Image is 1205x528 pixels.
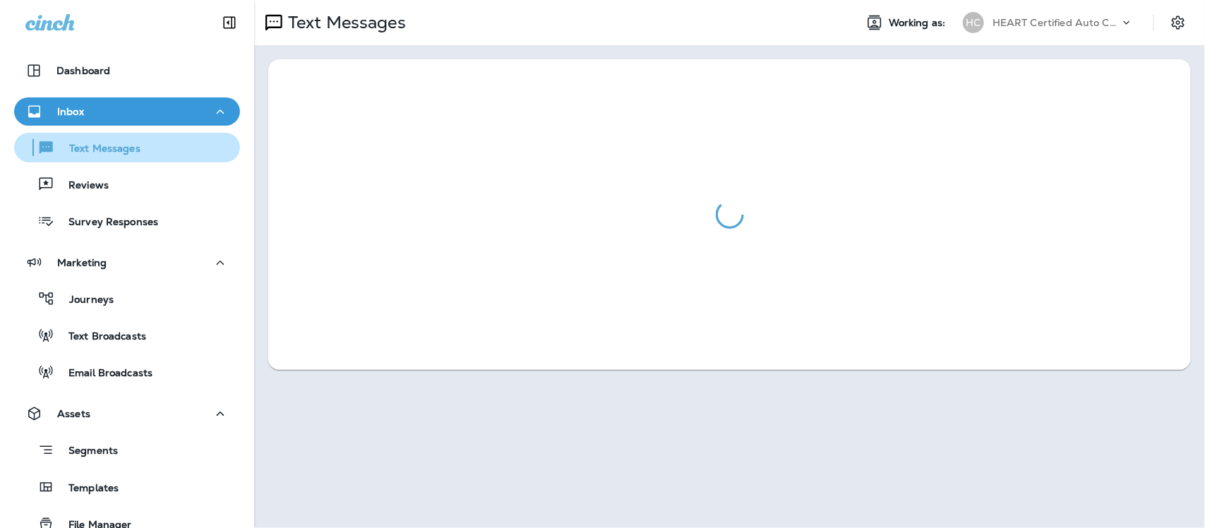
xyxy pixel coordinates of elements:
[54,482,119,496] p: Templates
[1165,10,1191,35] button: Settings
[57,257,107,268] p: Marketing
[57,408,90,419] p: Assets
[210,8,249,37] button: Collapse Sidebar
[14,169,240,199] button: Reviews
[14,133,240,162] button: Text Messages
[54,445,118,459] p: Segments
[14,357,240,387] button: Email Broadcasts
[14,248,240,277] button: Marketing
[56,65,110,76] p: Dashboard
[54,179,109,193] p: Reviews
[55,143,140,156] p: Text Messages
[57,106,84,117] p: Inbox
[54,216,158,229] p: Survey Responses
[282,12,406,33] p: Text Messages
[14,206,240,236] button: Survey Responses
[889,17,949,29] span: Working as:
[55,294,114,307] p: Journeys
[14,97,240,126] button: Inbox
[963,12,984,33] div: HC
[993,17,1120,28] p: HEART Certified Auto Care
[14,472,240,502] button: Templates
[14,435,240,465] button: Segments
[14,400,240,428] button: Assets
[54,330,146,344] p: Text Broadcasts
[14,320,240,350] button: Text Broadcasts
[14,56,240,85] button: Dashboard
[14,284,240,313] button: Journeys
[54,367,152,380] p: Email Broadcasts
